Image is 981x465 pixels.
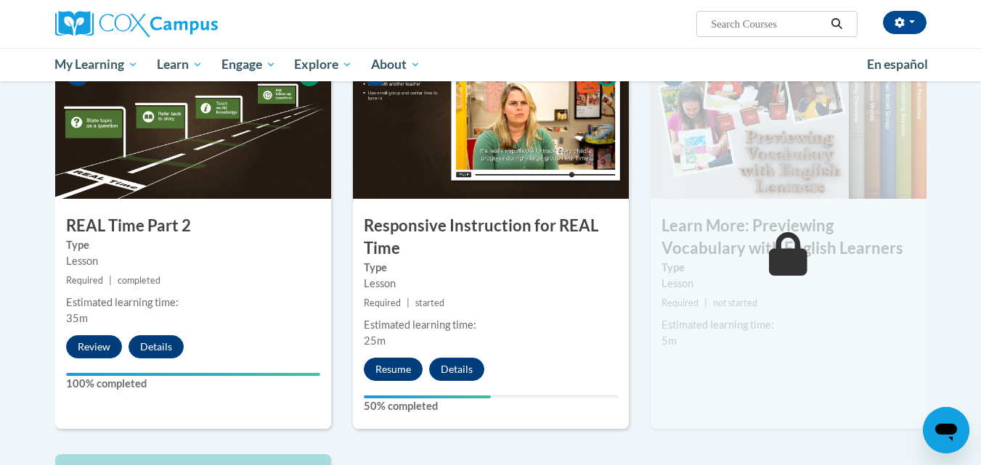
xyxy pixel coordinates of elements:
span: | [109,275,112,286]
iframe: Button to launch messaging window [923,407,969,453]
span: Required [662,297,699,308]
div: Your progress [364,395,491,398]
span: 25m [364,334,386,347]
h3: REAL Time Part 2 [55,215,331,237]
div: Lesson [364,276,618,292]
span: Engage [221,56,276,73]
span: En español [867,57,928,72]
span: Learn [157,56,203,73]
a: My Learning [46,48,148,81]
a: Learn [147,48,212,81]
a: Explore [285,48,362,81]
button: Resume [364,358,423,381]
h3: Learn More: Previewing Vocabulary with English Learners [651,215,927,260]
div: Lesson [662,276,916,292]
button: Details [429,358,484,381]
input: Search Courses [709,15,826,33]
span: 35m [66,312,88,324]
span: My Learning [54,56,138,73]
a: Engage [212,48,285,81]
button: Search [826,15,847,33]
div: Lesson [66,253,320,269]
h3: Responsive Instruction for REAL Time [353,215,629,260]
div: Main menu [33,48,948,81]
span: Required [364,297,401,308]
img: Cox Campus [55,11,218,37]
span: | [407,297,410,308]
button: Details [129,335,184,358]
button: Review [66,335,122,358]
a: About [362,48,430,81]
label: Type [66,237,320,253]
div: Estimated learning time: [66,295,320,310]
div: Estimated learning time: [364,317,618,333]
label: 100% completed [66,376,320,392]
label: 50% completed [364,398,618,414]
img: Course Image [651,54,927,199]
span: started [415,297,444,308]
span: not started [713,297,757,308]
span: Explore [294,56,352,73]
a: Cox Campus [55,11,331,37]
span: About [371,56,420,73]
span: | [704,297,707,308]
label: Type [662,260,916,276]
label: Type [364,260,618,276]
a: En español [858,49,937,80]
button: Account Settings [883,11,927,34]
img: Course Image [55,54,331,199]
span: completed [118,275,160,286]
div: Your progress [66,373,320,376]
span: 5m [662,334,677,347]
span: Required [66,275,103,286]
div: Estimated learning time: [662,317,916,333]
img: Course Image [353,54,629,199]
